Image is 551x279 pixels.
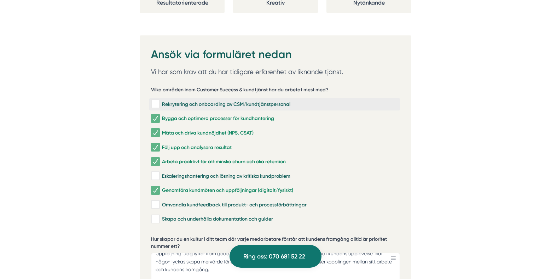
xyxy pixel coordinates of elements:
[151,101,159,108] input: Rekrytering och onboarding av CSM/kundtjänstpersonal
[230,245,321,268] a: Ring oss: 070 681 52 22
[243,252,305,261] span: Ring oss: 070 681 52 22
[151,216,159,223] input: Skapa och underhålla dokumentation och guider
[151,115,159,122] input: Bygga och optimera processer för kundhantering
[151,158,159,165] input: Arbeta proaktivt för att minska churn och öka retention
[151,47,400,67] h2: Ansök via formuläret nedan
[151,236,400,251] label: Hur skapar du en kultur i ditt team där varje medarbetare förstår att kundens framgång alltid är ...
[151,187,159,194] input: Genomföra kundmöten och uppföljningar (digitalt/fysiskt)
[151,201,159,208] input: Omvandla kundfeedback till produkt- och processförbättringar
[151,144,159,151] input: Följ upp och analysera resultat
[151,172,159,180] input: Eskaleringshantering och lösning av kritiska kundproblem
[151,86,329,95] h5: Vilka områden inom Customer Success & kundtjänst har du arbetat mest med?
[151,129,159,136] input: Mäta och driva kundnöjdhet (NPS, CSAT)
[151,67,400,77] p: Vi har som krav att du har tidigare erfarenhet av liknande tjänst.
